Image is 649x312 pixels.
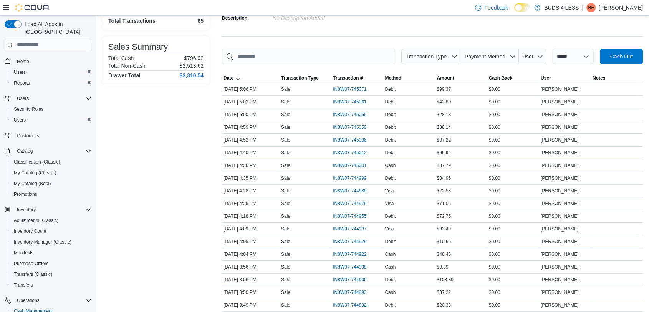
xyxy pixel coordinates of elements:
div: $0.00 [487,186,539,195]
span: Load All Apps in [GEOGRAPHIC_DATA] [22,20,91,36]
button: Catalog [2,146,94,157]
button: User [519,49,546,64]
span: Transaction Type [281,75,319,81]
button: IN8W07-745001 [333,161,374,170]
span: $34.96 [437,175,451,181]
a: Manifests [11,248,36,257]
span: Manifests [14,250,33,256]
span: Payment Method [465,53,505,60]
button: IN8W07-744986 [333,186,374,195]
button: Users [8,115,94,125]
button: Transfers [8,280,94,290]
button: Date [222,73,280,83]
span: [PERSON_NAME] [541,150,579,156]
p: Sale [281,175,290,181]
button: IN8W07-745071 [333,85,374,94]
span: Adjustments (Classic) [14,217,58,224]
span: Transfers [11,280,91,290]
button: Transfers (Classic) [8,269,94,280]
div: No Description added [273,12,376,21]
span: Reports [11,78,91,88]
span: Inventory Count [11,227,91,236]
span: IN8W07-744893 [333,289,366,295]
span: Promotions [11,190,91,199]
span: Debit [385,86,396,92]
span: User [541,75,551,81]
span: Users [14,117,26,123]
span: Notes [593,75,605,81]
span: Debit [385,213,396,219]
span: IN8W07-745050 [333,124,366,130]
span: Debit [385,175,396,181]
span: Cash Back [489,75,512,81]
button: IN8W07-745050 [333,123,374,132]
span: $10.66 [437,239,451,245]
button: User [539,73,591,83]
span: Security Roles [11,105,91,114]
span: Visa [385,226,394,232]
span: Manifests [11,248,91,257]
span: IN8W07-745012 [333,150,366,156]
span: Debit [385,239,396,245]
div: [DATE] 4:40 PM [222,148,280,157]
a: Transfers [11,280,36,290]
span: My Catalog (Classic) [11,168,91,177]
span: Reports [14,80,30,86]
h4: Drawer Total [108,72,141,78]
h4: Total Transactions [108,18,156,24]
span: [PERSON_NAME] [541,188,579,194]
div: [DATE] 3:56 PM [222,275,280,284]
button: Purchase Orders [8,258,94,269]
span: Purchase Orders [14,260,49,267]
p: Sale [281,239,290,245]
span: Debit [385,137,396,143]
div: $0.00 [487,123,539,132]
span: IN8W07-744929 [333,239,366,245]
img: Cova [15,4,50,12]
span: Debit [385,99,396,105]
span: Inventory [17,207,36,213]
span: Security Roles [14,106,43,112]
button: My Catalog (Beta) [8,178,94,189]
a: Reports [11,78,33,88]
span: [PERSON_NAME] [541,162,579,169]
span: [PERSON_NAME] [541,213,579,219]
p: Sale [281,188,290,194]
span: Debit [385,124,396,130]
div: $0.00 [487,161,539,170]
button: Transaction # [331,73,383,83]
div: $0.00 [487,135,539,145]
a: My Catalog (Beta) [11,179,54,188]
div: [DATE] 4:04 PM [222,250,280,259]
a: Inventory Count [11,227,50,236]
span: Catalog [17,148,33,154]
input: Dark Mode [514,3,530,12]
span: Operations [17,297,40,304]
button: IN8W07-744937 [333,224,374,234]
div: $0.00 [487,224,539,234]
div: $0.00 [487,174,539,183]
button: Notes [591,73,643,83]
span: IN8W07-744892 [333,302,366,308]
button: IN8W07-744908 [333,262,374,272]
button: IN8W07-744976 [333,199,374,208]
span: Promotions [14,191,37,197]
span: IN8W07-744999 [333,175,366,181]
button: Cash Out [600,49,643,64]
span: $99.94 [437,150,451,156]
p: Sale [281,150,290,156]
button: Catalog [14,147,36,156]
span: $72.75 [437,213,451,219]
p: $796.92 [184,55,204,61]
span: [PERSON_NAME] [541,277,579,283]
button: Transaction Type [280,73,331,83]
span: Catalog [14,147,91,156]
button: Method [383,73,435,83]
button: Users [2,93,94,104]
a: Inventory Manager (Classic) [11,237,75,247]
span: Users [11,115,91,125]
span: My Catalog (Beta) [14,180,51,187]
span: Transaction # [333,75,363,81]
button: My Catalog (Classic) [8,167,94,178]
div: [DATE] 3:50 PM [222,288,280,297]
